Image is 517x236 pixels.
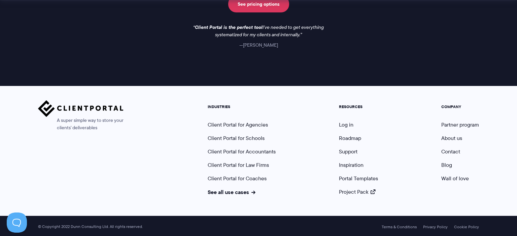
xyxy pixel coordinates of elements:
[441,104,479,109] h5: COMPANY
[339,104,378,109] h5: RESOURCES
[208,161,269,169] a: Client Portal for Law Firms
[208,188,255,196] a: See all use cases
[339,161,364,169] a: Inspiration
[454,225,479,229] a: Cookie Policy
[195,23,263,31] strong: Client Portal is the perfect tool
[188,24,329,39] p: I've needed to get everything systematized for my clients and internally.
[339,134,361,142] a: Roadmap
[38,117,124,132] span: A super simple way to store your clients' deliverables
[208,104,276,109] h5: INDUSTRIES
[208,121,268,129] a: Client Portal for Agencies
[423,225,448,229] a: Privacy Policy
[339,148,357,155] a: Support
[441,175,469,182] a: Wall of love
[339,188,375,196] a: Project Pack
[208,175,267,182] a: Client Portal for Coaches
[441,148,460,155] a: Contact
[441,121,479,129] a: Partner program
[7,213,27,233] iframe: Toggle Customer Support
[441,134,462,142] a: About us
[35,224,146,229] span: © Copyright 2022 Dunn Consulting Ltd. All rights reserved.
[339,121,353,129] a: Log in
[239,42,278,48] cite: [PERSON_NAME]
[208,134,265,142] a: Client Portal for Schools
[382,225,417,229] a: Terms & Conditions
[339,175,378,182] a: Portal Templates
[208,148,276,155] a: Client Portal for Accountants
[441,161,452,169] a: Blog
